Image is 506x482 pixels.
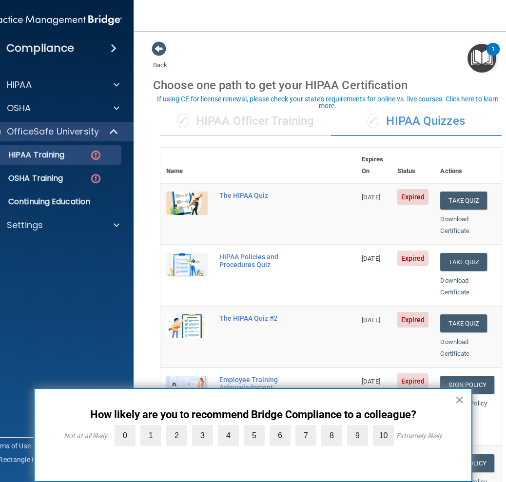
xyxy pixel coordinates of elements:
span: Expired [397,189,429,205]
button: Take Quiz [440,192,487,210]
div: Employee Training Acknowledgment [219,376,307,391]
label: 6 [270,425,291,446]
span: [DATE] [362,378,380,385]
label: 7 [295,425,316,446]
button: Open Resource Center, 1 new notification [467,44,496,73]
th: Expires On [356,148,391,183]
img: danger-circle.6113f641.png [90,173,102,185]
p: HIPAA [7,79,32,91]
th: Actions [434,148,502,183]
span: ✓ [368,114,378,128]
button: Take Quiz [440,314,487,332]
label: 2 [166,425,187,446]
img: danger-circle.6113f641.png [90,149,102,161]
a: Download Certificate [440,338,469,357]
p: OfficeSafe University [7,126,99,137]
p: OSHA [7,102,31,114]
button: If using CE for license renewal, please check your state's requirements for online vs. live cours... [149,94,506,111]
label: 8 [321,425,342,446]
div: Not at all likely [64,432,107,440]
div: The HIPAA Quiz #2 [219,314,307,322]
span: Expired [397,312,429,328]
h4: Compliance [6,41,74,55]
label: 4 [218,425,239,446]
div: HIPAA Officer Training [160,107,331,136]
div: HIPAA Policies and Procedures Quiz [219,253,307,269]
p: Settings [7,219,43,231]
div: If using CE for license renewal, please check your state's requirements for online vs. live cours... [151,96,505,109]
a: Back [153,50,167,69]
p: How likely are you to recommend Bridge Compliance to a colleague? [54,408,452,421]
label: 3 [192,425,213,446]
span: [DATE] [362,255,380,262]
label: 1 [140,425,161,446]
a: Download Certificate [440,277,469,296]
th: Status [391,148,435,183]
span: Expired [397,251,429,266]
a: Sign Policy [440,376,494,394]
div: 1 [491,49,495,62]
div: The HIPAA Quiz [219,192,307,199]
a: Download Certificate [440,215,469,234]
button: Close [455,392,464,407]
span: [DATE] [362,316,380,324]
span: ✓ [177,114,188,128]
th: Name [160,148,214,183]
label: 5 [244,425,265,446]
label: 0 [115,425,136,446]
span: Expired [397,373,429,389]
button: Take Quiz [440,253,487,271]
iframe: Drift Widget Chat Controller [337,413,494,452]
span: [DATE] [362,193,380,201]
div: HIPAA Quizzes [331,107,502,136]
